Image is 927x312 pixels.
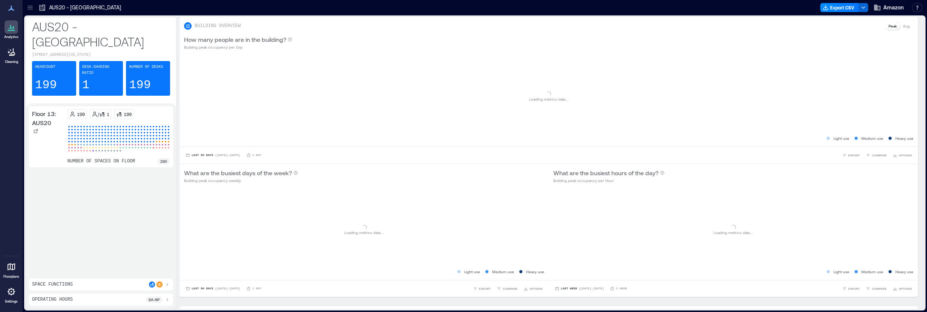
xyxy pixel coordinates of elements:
[841,151,861,159] button: EXPORT
[32,297,73,303] p: Operating Hours
[32,281,73,288] p: Space Functions
[32,109,64,127] p: Floor 13: AUS20
[714,229,753,236] p: Loading metrics data ...
[871,2,906,14] button: Amazon
[184,44,292,50] p: Building peak occupancy per Day
[77,111,85,117] p: 199
[495,285,519,292] button: COMPARE
[107,111,109,117] p: 1
[344,229,384,236] p: Loading metrics data ...
[82,64,120,76] p: Desk-sharing ratio
[35,64,55,70] p: Headcount
[820,3,859,12] button: Export CSV
[68,158,135,164] p: number of spaces on floor
[184,151,242,159] button: Last 90 Days |[DATE]-[DATE]
[129,64,163,70] p: Number of Desks
[861,269,883,275] p: Medium use
[841,285,861,292] button: EXPORT
[895,135,913,141] p: Heavy use
[98,111,99,117] p: /
[2,18,21,41] a: Analytics
[529,96,569,102] p: Loading metrics data ...
[864,151,888,159] button: COMPARE
[5,299,18,304] p: Settings
[889,23,897,29] p: Peak
[160,158,167,164] p: 290
[124,111,132,117] p: 199
[883,4,904,11] span: Amazon
[891,285,913,292] button: OPTIONS
[503,286,517,291] span: COMPARE
[149,297,160,303] p: 8a - 6p
[4,35,18,39] p: Analytics
[899,153,912,158] span: OPTIONS
[184,177,298,184] p: Building peak occupancy weekly
[471,285,492,292] button: EXPORT
[492,269,514,275] p: Medium use
[903,23,910,29] p: Avg
[522,285,544,292] button: OPTIONS
[464,269,480,275] p: Light use
[848,153,860,158] span: EXPORT
[526,269,544,275] p: Heavy use
[872,286,887,291] span: COMPARE
[252,286,261,291] p: 1 Day
[1,258,21,281] a: Floorplans
[479,286,491,291] span: EXPORT
[833,135,849,141] p: Light use
[32,19,170,49] p: AUS20 - [GEOGRAPHIC_DATA]
[2,43,21,66] a: Cleaning
[195,23,241,29] p: BUILDING OVERVIEW
[184,168,292,177] p: What are the busiest days of the week?
[82,78,89,93] p: 1
[848,286,860,291] span: EXPORT
[184,35,286,44] p: How many people are in the building?
[833,269,849,275] p: Light use
[899,286,912,291] span: OPTIONS
[872,153,887,158] span: COMPARE
[864,285,888,292] button: COMPARE
[861,135,883,141] p: Medium use
[32,52,170,58] p: [STREET_ADDRESS][US_STATE]
[616,286,627,291] p: 1 Hour
[3,274,19,279] p: Floorplans
[49,4,121,11] p: AUS20 - [GEOGRAPHIC_DATA]
[553,168,658,177] p: What are the busiest hours of the day?
[891,151,913,159] button: OPTIONS
[2,283,20,306] a: Settings
[35,78,57,93] p: 199
[553,285,605,292] button: Last Week |[DATE]-[DATE]
[529,286,543,291] span: OPTIONS
[553,177,665,184] p: Building peak occupancy per Hour
[5,60,18,64] p: Cleaning
[129,78,151,93] p: 199
[184,285,242,292] button: Last 90 Days |[DATE]-[DATE]
[895,269,913,275] p: Heavy use
[252,153,261,158] p: 1 Day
